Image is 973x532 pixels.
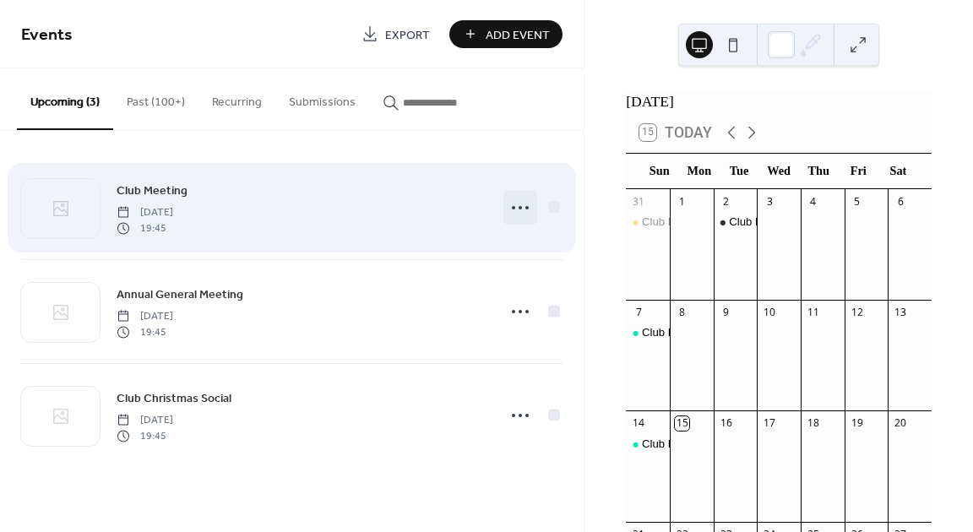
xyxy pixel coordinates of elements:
[850,306,864,320] div: 12
[642,325,746,340] div: Club Dig - Click Here
[626,214,670,230] div: Club Dig - Click Here
[275,68,369,128] button: Submissions
[719,306,733,320] div: 9
[839,154,878,188] div: Fri
[117,220,173,236] span: 19:45
[632,306,646,320] div: 7
[759,154,799,188] div: Wed
[117,181,188,200] a: Club Meeting
[714,214,758,230] div: Club Meeting plus Finds Quiz with Roger Paul
[117,390,231,408] span: Club Christmas Social
[679,154,719,188] div: Mon
[117,286,243,304] span: Annual General Meeting
[642,214,746,230] div: Club Dig - Click Here
[449,20,563,48] button: Add Event
[626,437,670,452] div: Club Dig - Click Here
[719,194,733,209] div: 2
[719,154,758,188] div: Tue
[117,388,231,408] a: Club Christmas Social
[349,20,443,48] a: Export
[385,26,430,44] span: Export
[632,416,646,431] div: 14
[675,194,689,209] div: 1
[763,306,777,320] div: 10
[117,413,173,428] span: [DATE]
[675,306,689,320] div: 8
[198,68,275,128] button: Recurring
[632,194,646,209] div: 31
[806,416,820,431] div: 18
[626,90,932,112] div: [DATE]
[675,416,689,431] div: 15
[113,68,198,128] button: Past (100+)
[894,306,908,320] div: 13
[806,306,820,320] div: 11
[763,194,777,209] div: 3
[639,154,679,188] div: Sun
[850,416,864,431] div: 19
[117,309,173,324] span: [DATE]
[894,416,908,431] div: 20
[894,194,908,209] div: 6
[486,26,550,44] span: Add Event
[117,205,173,220] span: [DATE]
[21,19,73,52] span: Events
[117,182,188,200] span: Club Meeting
[806,194,820,209] div: 4
[117,285,243,304] a: Annual General Meeting
[878,154,918,188] div: Sat
[17,68,113,130] button: Upcoming (3)
[850,194,864,209] div: 5
[642,437,746,452] div: Club Dig - Click Here
[719,416,733,431] div: 16
[799,154,839,188] div: Thu
[117,428,173,443] span: 19:45
[763,416,777,431] div: 17
[626,325,670,340] div: Club Dig - Click Here
[117,324,173,339] span: 19:45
